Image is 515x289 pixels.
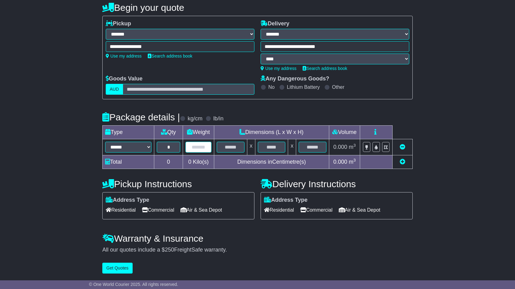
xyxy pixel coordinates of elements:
[106,205,136,215] span: Residential
[181,205,222,215] span: Air & Sea Depot
[400,144,405,150] a: Remove this item
[102,112,180,122] h4: Package details |
[349,159,356,165] span: m
[106,20,131,27] label: Pickup
[213,115,223,122] label: lb/in
[261,20,289,27] label: Delivery
[106,75,143,82] label: Goods Value
[102,247,413,253] div: All our quotes include a $ FreightSafe warranty.
[288,139,296,155] td: x
[287,84,320,90] label: Lithium Battery
[154,126,183,139] td: Qty
[102,263,133,274] button: Get Quotes
[333,159,347,165] span: 0.000
[102,233,413,244] h4: Warranty & Insurance
[353,158,356,162] sup: 3
[261,75,329,82] label: Any Dangerous Goods?
[214,155,329,169] td: Dimensions in Centimetre(s)
[214,126,329,139] td: Dimensions (L x W x H)
[89,282,178,287] span: © One World Courier 2025. All rights reserved.
[353,143,356,148] sup: 3
[183,126,214,139] td: Weight
[349,144,356,150] span: m
[400,159,405,165] a: Add new item
[329,126,360,139] td: Volume
[261,66,296,71] a: Use my address
[103,155,154,169] td: Total
[102,2,413,13] h4: Begin your quote
[165,247,174,253] span: 250
[102,179,254,189] h4: Pickup Instructions
[268,84,275,90] label: No
[332,84,344,90] label: Other
[106,197,149,204] label: Address Type
[264,205,294,215] span: Residential
[183,155,214,169] td: Kilo(s)
[142,205,174,215] span: Commercial
[339,205,381,215] span: Air & Sea Depot
[300,205,332,215] span: Commercial
[261,179,413,189] h4: Delivery Instructions
[247,139,255,155] td: x
[154,155,183,169] td: 0
[333,144,347,150] span: 0.000
[303,66,347,71] a: Search address book
[188,159,191,165] span: 0
[106,54,142,58] a: Use my address
[106,84,123,95] label: AUD
[148,54,192,58] a: Search address book
[188,115,202,122] label: kg/cm
[264,197,308,204] label: Address Type
[103,126,154,139] td: Type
